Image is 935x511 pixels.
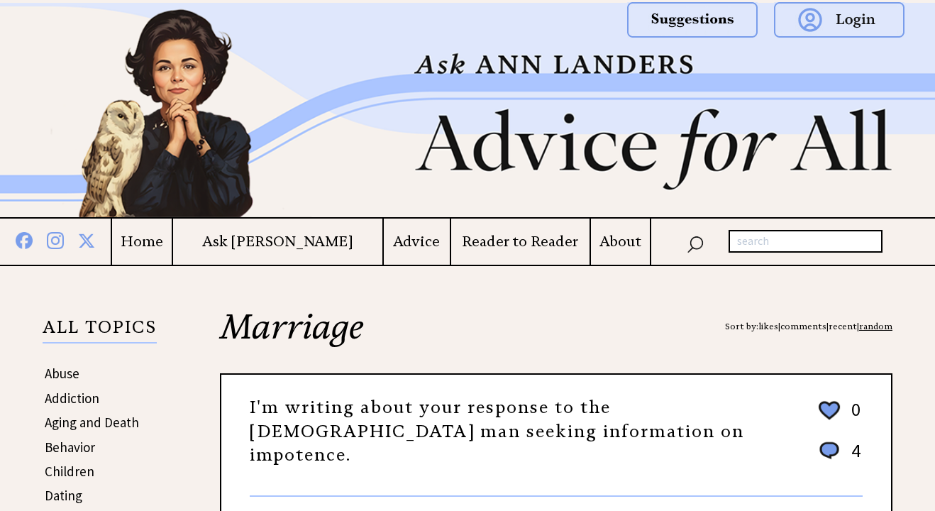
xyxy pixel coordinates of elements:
[844,397,861,437] td: 0
[817,439,842,462] img: message_round%201.png
[844,439,861,476] td: 4
[725,309,892,344] div: Sort by: | | |
[687,233,704,253] img: search_nav.png
[591,233,650,251] a: About
[384,233,449,251] a: Advice
[627,2,758,38] img: suggestions.png
[43,319,157,344] p: ALL TOPICS
[47,229,64,249] img: instagram%20blue.png
[780,321,826,331] a: comments
[829,321,857,331] a: recent
[817,398,842,423] img: heart_outline%202.png
[250,397,744,466] a: I'm writing about your response to the [DEMOGRAPHIC_DATA] man seeking information on impotence.
[45,390,99,407] a: Addiction
[451,233,590,251] a: Reader to Reader
[173,233,382,251] a: Ask [PERSON_NAME]
[220,309,892,373] h2: Marriage
[45,365,79,382] a: Abuse
[758,321,778,331] a: likes
[112,233,172,251] a: Home
[45,414,139,431] a: Aging and Death
[16,229,33,249] img: facebook%20blue.png
[45,439,95,456] a: Behavior
[45,487,82,504] a: Dating
[78,230,95,249] img: x%20blue.png
[774,2,904,38] img: login.png
[729,230,883,253] input: search
[45,463,94,480] a: Children
[859,321,892,331] a: random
